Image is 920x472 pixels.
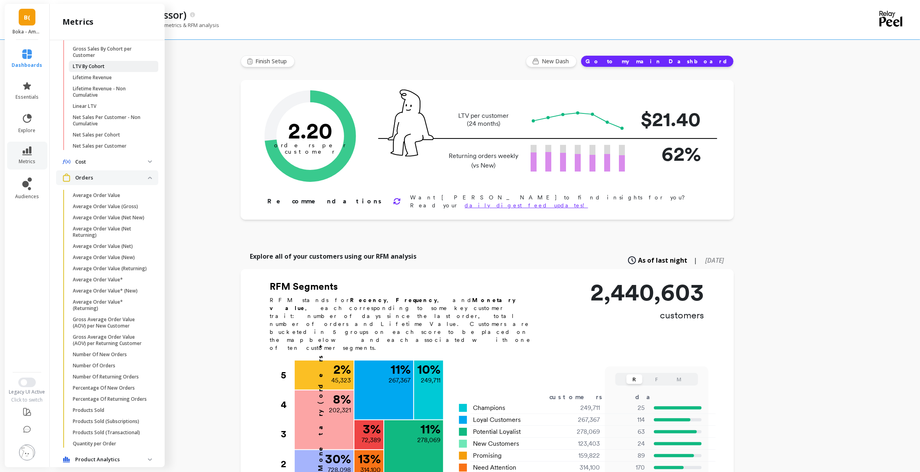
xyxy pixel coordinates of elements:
p: 24 [610,439,645,449]
p: $21.40 [638,104,701,134]
p: Boka - Amazon (Essor) [13,29,42,35]
p: 267,367 [389,376,411,385]
p: 13 % [358,452,381,465]
p: Quantity per Order [73,441,116,447]
div: 267,367 [553,415,610,425]
p: Gross Average Order Value (AOV) per New Customer [73,316,149,329]
span: Champions [473,403,506,413]
p: Net Sales per Cohort [73,132,120,138]
p: 63 [610,427,645,437]
p: Products Sold [73,407,104,413]
p: Percentage Of Returning Orders [73,396,147,402]
p: 249,711 [421,376,441,385]
img: pal seatted on line [388,90,434,156]
p: 10 % [418,363,441,376]
p: 114 [610,415,645,425]
button: M [671,374,687,384]
p: 30 % [325,452,351,465]
p: Average Order Value (Net) [73,243,133,250]
p: Average Order Value (Net New) [73,215,144,221]
div: Legacy UI Active [4,389,51,395]
p: Net Sales per Customer [73,143,126,149]
img: down caret icon [148,458,152,461]
p: Average Order Value (Returning) [73,265,147,272]
span: dashboards [12,62,43,68]
p: Orders [75,174,148,182]
p: Lifetime Revenue [73,74,112,81]
span: essentials [16,94,39,100]
p: RFM stands for , , and , each corresponding to some key customer trait: number of days since the ... [270,296,541,352]
p: 72,389 [362,435,381,445]
tspan: orders per [274,142,346,149]
p: Products Sold (Transactional) [73,429,140,436]
p: Want [PERSON_NAME] to find insights for you? Read your [410,193,708,209]
p: customers [591,309,704,322]
p: Gross Average Order Value (AOV) per Returning Customer [73,334,149,347]
p: Gross Sales By Cohort per Customer [73,46,149,59]
p: Average Order Value* (New) [73,288,138,294]
div: 3 [281,419,294,449]
p: Explore all of your customers using our RFM analysis [250,252,417,261]
button: F [649,374,665,384]
p: Returning orders weekly (vs New) [447,151,521,170]
div: 4 [281,390,294,419]
div: 5 [281,361,294,390]
span: | [694,256,698,265]
span: audiences [15,193,39,200]
img: down caret icon [148,177,152,179]
button: Switch to New UI [18,378,36,387]
img: navigation item icon [62,456,70,463]
span: Finish Setup [256,57,290,65]
span: metrics [19,158,35,165]
div: days [635,392,668,402]
span: New Customers [473,439,519,449]
a: daily digest feed updates! [465,202,588,209]
p: 89 [610,451,645,460]
p: 2 % [334,363,351,376]
span: explore [19,127,36,134]
p: Average Order Value* (Returning) [73,299,149,312]
p: LTV By Cohort [73,63,105,70]
p: Number Of Returning Orders [73,374,139,380]
button: Go to my main Dashboard [581,55,734,67]
p: 202,321 [329,406,351,415]
p: 11 % [421,423,441,435]
p: Average Order Value (Net Returning) [73,226,149,238]
p: 278,069 [418,435,441,445]
span: As of last night [638,256,688,265]
img: navigation item icon [62,174,70,182]
p: Cost [75,158,148,166]
p: Recommendations [268,197,383,206]
h2: metrics [62,16,93,27]
p: Average Order Value [73,192,120,199]
b: Recency [350,297,387,303]
p: Products Sold (Subscriptions) [73,418,139,425]
p: Average Order Value (New) [73,254,135,261]
h2: RFM Segments [270,280,541,293]
img: down caret icon [148,160,152,163]
p: 3 % [363,423,381,435]
p: LTV per customer (24 months) [447,112,521,128]
div: Click to switch [4,397,51,403]
p: Number Of New Orders [73,351,127,358]
span: [DATE] [706,256,724,265]
button: R [626,374,642,384]
span: Potential Loyalist [473,427,521,437]
p: 45,323 [332,376,351,385]
text: 2.20 [288,117,333,144]
span: Promising [473,451,502,460]
p: Average Order Value* [73,277,123,283]
p: 2,440,603 [591,280,704,304]
p: Average Order Value (Gross) [73,203,138,210]
img: profile picture [19,445,35,460]
b: Frequency [396,297,438,303]
p: Number Of Orders [73,363,115,369]
tspan: customer [285,148,335,155]
p: 11 % [391,363,411,376]
button: Finish Setup [241,55,295,67]
button: New Dash [526,55,577,67]
p: Percentage Of New Orders [73,385,135,391]
span: B( [24,13,30,22]
p: 8 % [333,393,351,406]
div: 278,069 [553,427,610,437]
